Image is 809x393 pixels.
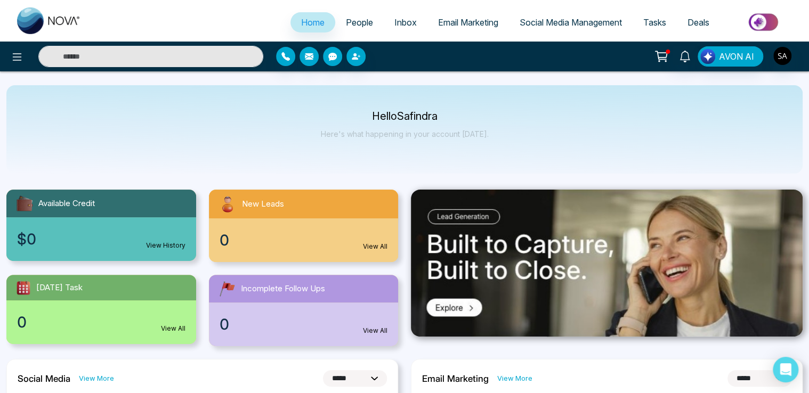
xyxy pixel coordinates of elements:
[220,229,229,251] span: 0
[422,373,489,384] h2: Email Marketing
[17,311,27,333] span: 0
[725,10,803,34] img: Market-place.gif
[363,242,387,251] a: View All
[290,12,335,32] a: Home
[394,17,417,28] span: Inbox
[497,373,532,383] a: View More
[698,46,763,67] button: AVON AI
[15,279,32,296] img: todayTask.svg
[38,198,95,210] span: Available Credit
[643,17,666,28] span: Tasks
[773,47,791,65] img: User Avatar
[509,12,633,32] a: Social Media Management
[146,241,185,250] a: View History
[217,279,237,298] img: followUps.svg
[346,17,373,28] span: People
[520,17,622,28] span: Social Media Management
[411,190,803,337] img: .
[203,275,405,346] a: Incomplete Follow Ups0View All
[79,373,114,383] a: View More
[17,228,36,250] span: $0
[438,17,498,28] span: Email Marketing
[15,194,34,213] img: availableCredit.svg
[203,190,405,262] a: New Leads0View All
[700,49,715,64] img: Lead Flow
[18,373,70,384] h2: Social Media
[773,357,798,382] div: Open Intercom Messenger
[677,12,720,32] a: Deals
[241,283,325,295] span: Incomplete Follow Ups
[335,12,384,32] a: People
[363,326,387,335] a: View All
[36,282,83,294] span: [DATE] Task
[687,17,709,28] span: Deals
[161,324,185,333] a: View All
[384,12,427,32] a: Inbox
[321,112,489,121] p: Hello Safindra
[719,50,754,63] span: AVON AI
[217,194,238,214] img: newLeads.svg
[220,313,229,335] span: 0
[321,129,489,138] p: Here's what happening in your account [DATE].
[427,12,509,32] a: Email Marketing
[301,17,325,28] span: Home
[242,198,284,210] span: New Leads
[633,12,677,32] a: Tasks
[17,7,81,34] img: Nova CRM Logo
